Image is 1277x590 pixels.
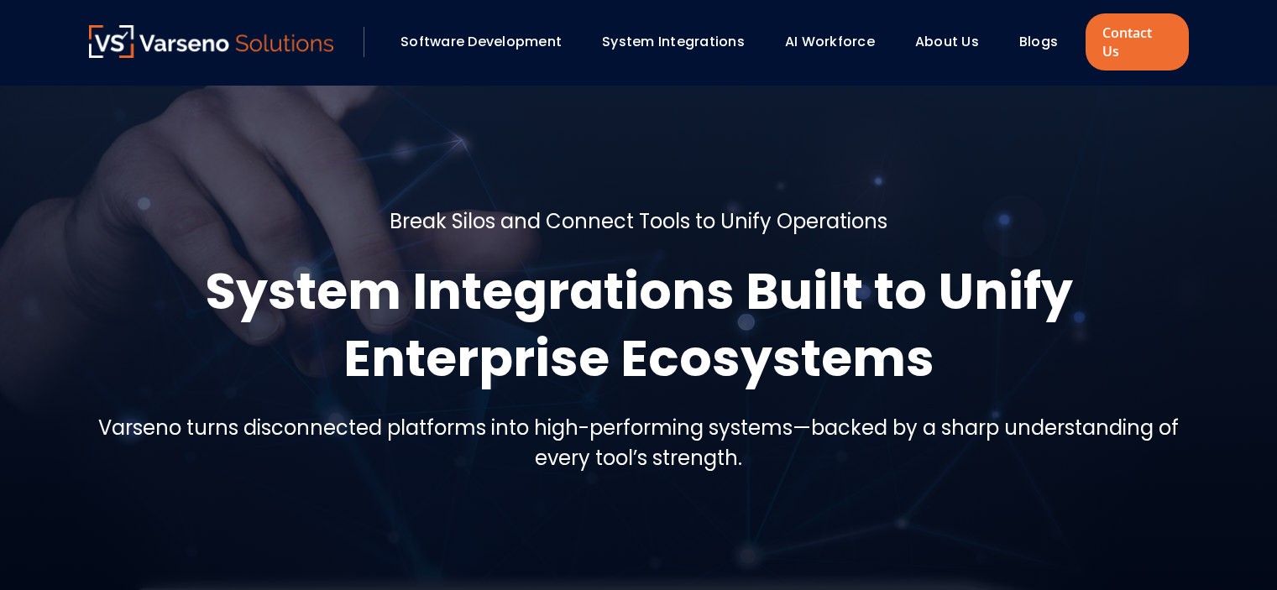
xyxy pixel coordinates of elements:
[594,28,768,56] div: System Integrations
[400,32,562,51] a: Software Development
[1086,13,1188,70] a: Contact Us
[89,25,334,59] a: Varseno Solutions – Product Engineering & IT Services
[89,25,334,58] img: Varseno Solutions – Product Engineering & IT Services
[785,32,875,51] a: AI Workforce
[89,413,1189,473] h5: Varseno turns disconnected platforms into high-performing systems—backed by a sharp understanding...
[392,28,585,56] div: Software Development
[1019,32,1058,51] a: Blogs
[390,206,887,237] h5: Break Silos and Connect Tools to Unify Operations
[915,32,979,51] a: About Us
[602,32,745,51] a: System Integrations
[1011,28,1081,56] div: Blogs
[907,28,1002,56] div: About Us
[89,258,1189,392] h1: System Integrations Built to Unify Enterprise Ecosystems
[777,28,898,56] div: AI Workforce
